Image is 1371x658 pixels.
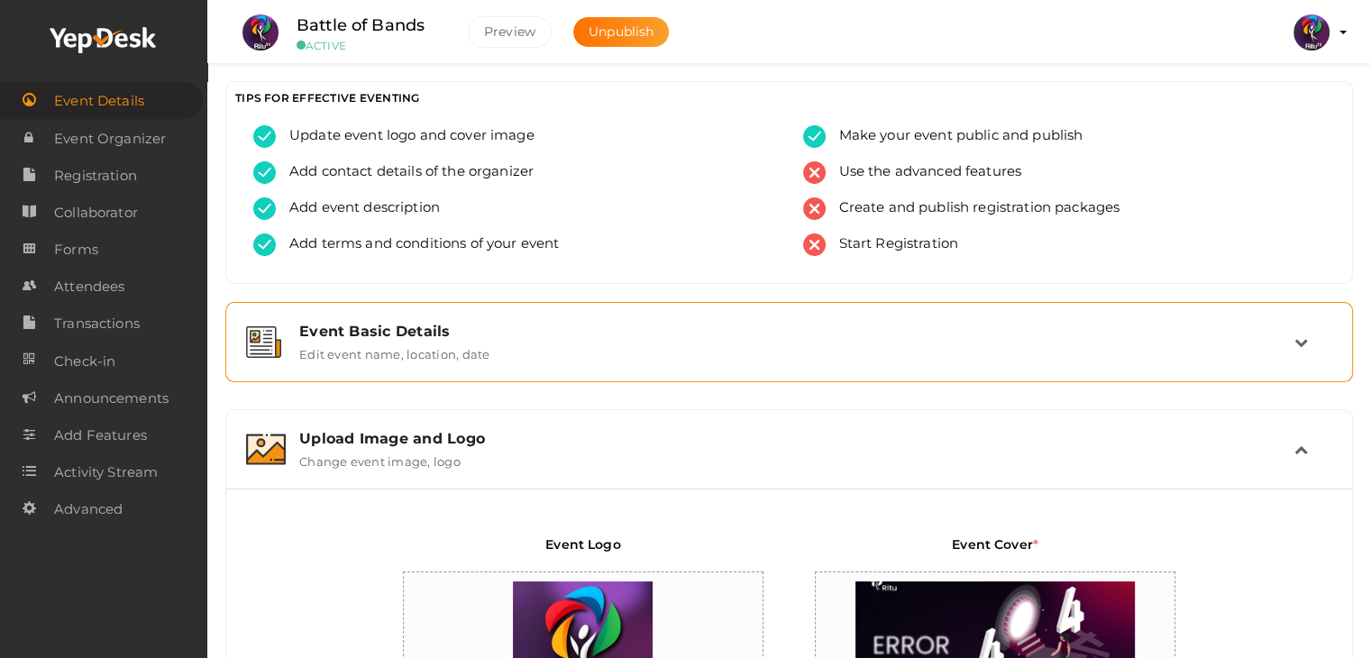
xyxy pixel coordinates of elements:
[803,233,826,256] img: error.svg
[235,91,1343,105] h3: TIPS FOR EFFECTIVE EVENTING
[826,197,1120,220] span: Create and publish registration packages
[297,39,441,52] small: ACTIVE
[54,121,166,157] span: Event Organizer
[276,161,534,184] span: Add contact details of the organizer
[803,161,826,184] img: error.svg
[589,23,654,40] span: Unpublish
[1293,14,1330,50] img: 5BK8ZL5P_small.png
[54,232,98,268] span: Forms
[246,326,281,358] img: event-details.svg
[242,14,279,50] img: KWHZBLVY_small.png
[54,417,147,453] span: Add Features
[803,125,826,148] img: tick-success.svg
[299,430,1294,447] div: Upload Image and Logo
[253,233,276,256] img: tick-success.svg
[253,125,276,148] img: tick-success.svg
[54,195,138,231] span: Collaborator
[826,161,1022,184] span: Use the advanced features
[299,323,1294,340] div: Event Basic Details
[54,306,140,342] span: Transactions
[276,233,559,256] span: Add terms and conditions of your event
[54,158,137,194] span: Registration
[54,491,123,527] span: Advanced
[826,233,959,256] span: Start Registration
[276,197,440,220] span: Add event description
[253,197,276,220] img: tick-success.svg
[235,348,1343,365] a: Event Basic Details Edit event name, location, date
[276,125,535,148] span: Update event logo and cover image
[803,197,826,220] img: error.svg
[299,340,489,361] label: Edit event name, location, date
[297,13,425,39] label: Battle of Bands
[54,269,124,305] span: Attendees
[545,535,620,567] label: Event Logo
[573,17,669,47] button: Unpublish
[54,454,158,490] span: Activity Stream
[235,455,1343,472] a: Upload Image and Logo Change event image, logo
[54,380,169,416] span: Announcements
[468,16,552,48] button: Preview
[246,434,286,465] img: image.svg
[952,535,1038,567] label: Event Cover
[253,161,276,184] img: tick-success.svg
[299,447,461,469] label: Change event image, logo
[54,83,144,119] span: Event Details
[54,343,115,379] span: Check-in
[826,125,1083,148] span: Make your event public and publish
